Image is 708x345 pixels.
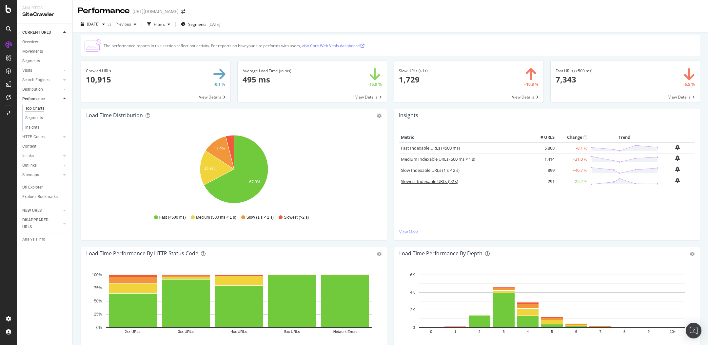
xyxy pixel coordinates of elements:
th: # URLS [530,133,556,142]
span: 2025 Sep. 10th [87,21,100,27]
td: 291 [530,176,556,187]
div: Top Charts [25,105,44,112]
div: Load Time Performance by Depth [399,250,482,257]
a: Url Explorer [22,184,68,191]
div: Load Time Performance by HTTP Status Code [86,250,198,257]
div: Content [22,143,36,150]
a: Segments [25,115,68,121]
div: Distribution [22,86,43,93]
div: Explorer Bookmarks [22,193,58,200]
div: NEW URLS [22,207,42,214]
td: +31.0 % [556,154,589,165]
div: bell-plus [675,155,680,161]
button: Segments[DATE] [178,19,223,29]
div: Segments [25,115,43,121]
div: bell-plus [675,167,680,172]
div: gear [377,252,382,256]
text: 50% [94,299,102,303]
text: 6 [575,330,577,334]
a: DISAPPEARED URLS [22,217,61,230]
td: 5,808 [530,142,556,154]
a: Overview [22,39,68,45]
div: The performance reports in this section reflect bot activity. For reports on how your site perfor... [104,43,365,48]
div: arrow-right-arrow-left [181,9,185,14]
a: Insights [25,124,68,131]
div: [URL][DOMAIN_NAME] [132,8,179,15]
text: 16.9% [204,166,215,171]
div: Segments [22,58,40,64]
td: +46.7 % [556,165,589,176]
div: HTTP Codes [22,134,45,140]
button: [DATE] [78,19,108,29]
text: 11.9% [214,147,225,151]
span: Previous [113,21,131,27]
div: gear [690,252,695,256]
text: 4xx URLs [231,330,247,334]
text: 2K [410,308,415,312]
a: Top Charts [25,105,68,112]
text: Network Errors [333,330,358,334]
text: 6K [410,273,415,277]
text: 5 [551,330,553,334]
div: DISAPPEARED URLS [22,217,55,230]
div: Analysis Info [22,236,45,243]
span: Medium (500 ms < 1 s) [196,215,236,220]
a: Content [22,143,68,150]
a: Segments [22,58,68,64]
text: 8 [623,330,625,334]
text: 0 [430,330,432,334]
text: 10+ [670,330,676,334]
span: vs [108,21,113,27]
a: Inlinks [22,153,61,159]
text: 1 [454,330,456,334]
span: Slow (1 s < 2 s) [246,215,274,220]
a: Slowest Indexable URLs (>2 s) [401,178,458,184]
text: 0% [96,325,102,330]
div: Load Time Distribution [86,112,143,118]
a: CURRENT URLS [22,29,61,36]
a: NEW URLS [22,207,61,214]
div: bell-plus [675,145,680,150]
div: gear [377,114,382,118]
div: Performance [78,5,130,16]
a: View More [399,229,695,235]
text: 0 [413,325,415,330]
a: Distribution [22,86,61,93]
text: 9 [648,330,650,334]
span: Fast (<500 ms) [159,215,186,220]
a: Search Engines [22,77,61,83]
img: CjTTJyXI.png [85,39,101,52]
td: -25.2 % [556,176,589,187]
text: 7 [599,330,601,334]
a: HTTP Codes [22,134,61,140]
div: Overview [22,39,38,45]
td: 1,414 [530,154,556,165]
div: Filters [154,22,165,27]
div: SiteCrawler [22,11,67,18]
div: CURRENT URLS [22,29,51,36]
div: Visits [22,67,32,74]
h4: Insights [399,111,418,120]
a: Analysis Info [22,236,68,243]
div: Sitemaps [22,172,39,178]
th: Trend [589,133,660,142]
div: Performance [22,96,45,102]
button: Filters [145,19,173,29]
a: Movements [22,48,68,55]
span: Segments [188,22,206,27]
td: 899 [530,165,556,176]
svg: A chart. [86,133,382,209]
text: 25% [94,312,102,317]
a: Medium Indexable URLs (500 ms < 1 s) [401,156,475,162]
text: 3 [502,330,504,334]
text: 100% [92,273,102,277]
a: Outlinks [22,162,61,169]
a: visit Core Web Vitals dashboard . [302,43,365,48]
div: Movements [22,48,43,55]
div: bell-plus [675,178,680,183]
a: Performance [22,96,61,102]
div: Analytics [22,5,67,11]
text: 3xx URLs [178,330,194,334]
th: Metric [399,133,530,142]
